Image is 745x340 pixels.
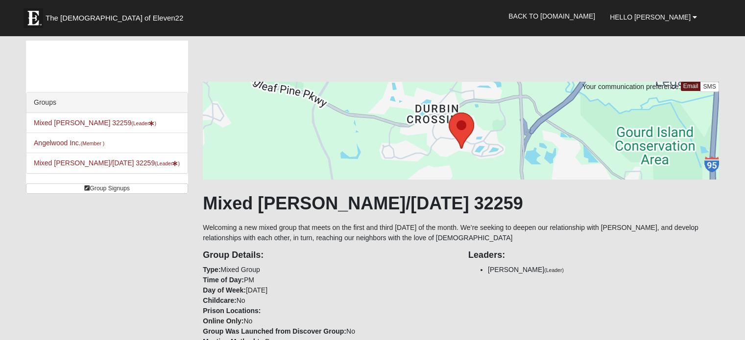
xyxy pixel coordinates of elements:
a: Back to [DOMAIN_NAME] [501,4,602,28]
strong: Childcare: [203,296,236,304]
a: Group Signups [26,183,188,194]
h1: Mixed [PERSON_NAME]/[DATE] 32259 [203,193,719,214]
span: The [DEMOGRAPHIC_DATA] of Eleven22 [46,13,183,23]
img: Eleven22 logo [24,8,43,28]
div: Groups [26,92,188,113]
small: (Leader ) [131,120,156,126]
strong: Day of Week: [203,286,246,294]
a: Mixed [PERSON_NAME] 32259(Leader) [34,119,156,127]
a: Email [681,82,701,91]
h4: Leaders: [468,250,719,261]
span: Hello [PERSON_NAME] [610,13,691,21]
a: Angelwood Inc.(Member ) [34,139,104,147]
li: [PERSON_NAME] [488,265,719,275]
a: The [DEMOGRAPHIC_DATA] of Eleven22 [19,3,215,28]
strong: Type: [203,266,220,273]
strong: Prison Locations: [203,307,261,315]
small: (Leader) [544,267,564,273]
a: Mixed [PERSON_NAME]/[DATE] 32259(Leader) [34,159,180,167]
span: Your communication preference: [582,83,681,91]
strong: Online Only: [203,317,243,325]
small: (Member ) [81,140,104,146]
small: (Leader ) [155,160,180,166]
h4: Group Details: [203,250,454,261]
strong: Time of Day: [203,276,244,284]
a: SMS [700,82,719,92]
a: Hello [PERSON_NAME] [602,5,704,29]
